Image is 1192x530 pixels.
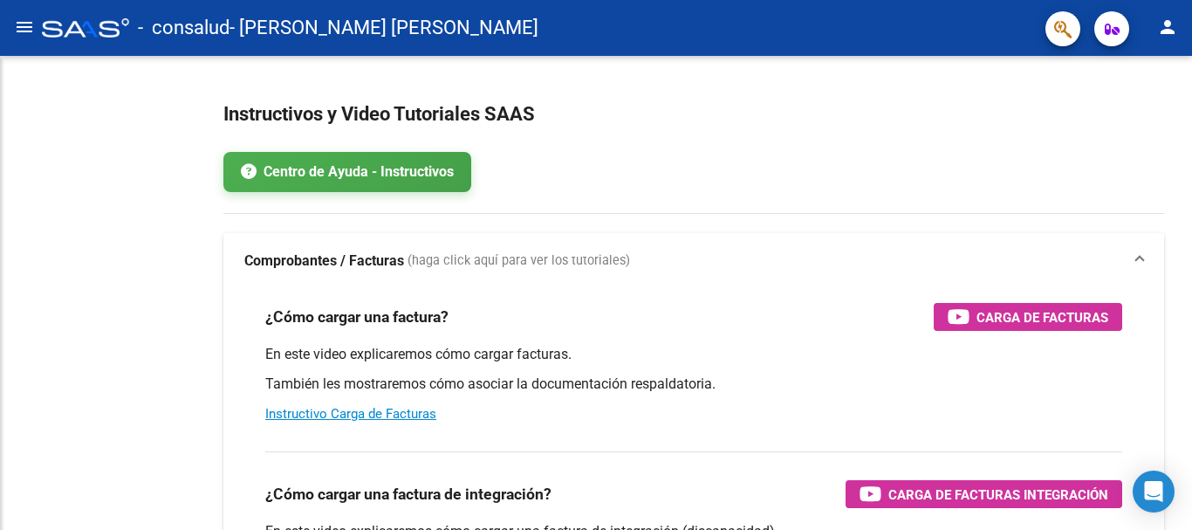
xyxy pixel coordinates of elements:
[265,482,551,506] h3: ¿Cómo cargar una factura de integración?
[888,484,1108,506] span: Carga de Facturas Integración
[138,9,229,47] span: - consalud
[846,480,1122,508] button: Carga de Facturas Integración
[265,375,1122,394] p: También les mostraremos cómo asociar la documentación respaldatoria.
[229,9,538,47] span: - [PERSON_NAME] [PERSON_NAME]
[14,17,35,38] mat-icon: menu
[223,233,1164,289] mat-expansion-panel-header: Comprobantes / Facturas (haga click aquí para ver los tutoriales)
[223,98,1164,131] h2: Instructivos y Video Tutoriales SAAS
[265,305,449,329] h3: ¿Cómo cargar una factura?
[1157,17,1178,38] mat-icon: person
[976,306,1108,328] span: Carga de Facturas
[265,406,436,422] a: Instructivo Carga de Facturas
[934,303,1122,331] button: Carga de Facturas
[1133,471,1175,513] div: Open Intercom Messenger
[223,152,471,192] a: Centro de Ayuda - Instructivos
[265,345,1122,364] p: En este video explicaremos cómo cargar facturas.
[408,251,630,271] span: (haga click aquí para ver los tutoriales)
[244,251,404,271] strong: Comprobantes / Facturas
